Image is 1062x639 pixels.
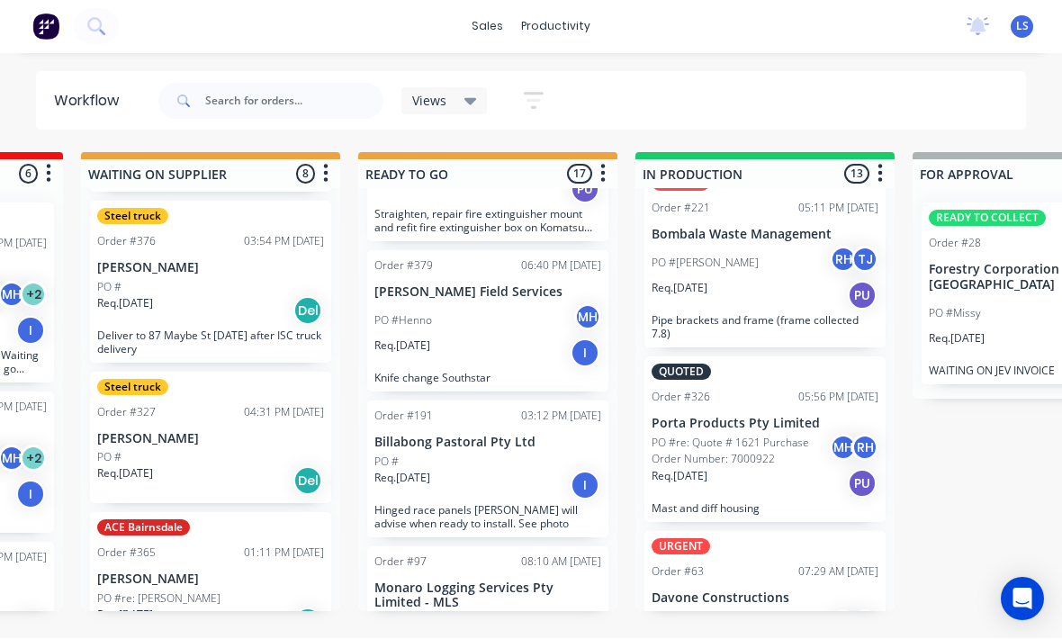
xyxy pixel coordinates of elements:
div: Order #221 [652,201,710,217]
p: Hinged race panels [PERSON_NAME] will advise when ready to install. See photo [374,504,601,531]
p: Knife change Southstar [374,372,601,385]
p: Req. [DATE] [97,466,153,482]
div: Del [293,297,322,326]
div: LS [830,610,857,637]
div: Order #37906:40 PM [DATE][PERSON_NAME] Field ServicesPO #HennoMHReq.[DATE]IKnife change Southstar [367,251,608,392]
div: 03:12 PM [DATE] [521,409,601,425]
div: MH [830,435,857,462]
div: TJ [851,610,878,637]
p: PO #Henno [374,313,432,329]
div: 07:29 AM [DATE] [798,564,878,580]
div: RH [851,435,878,462]
div: QUOTEDOrder #32605:56 PM [DATE]Porta Products Pty LimitedPO #re: Quote # 1621 Purchase Order Numb... [644,357,886,524]
div: Order #376 [97,234,156,250]
p: Porta Products Pty Limited [652,417,878,432]
span: Views [412,92,446,111]
div: PU [848,470,877,499]
div: Order #97 [374,554,427,571]
p: [PERSON_NAME] [97,261,324,276]
img: Factory [32,13,59,40]
div: productivity [512,13,599,40]
div: I [571,472,599,500]
p: Mast and diff housing [652,502,878,516]
div: sales [463,13,512,40]
p: Req. [DATE] [374,471,430,487]
div: PU [848,282,877,310]
div: Order #365 [97,545,156,562]
div: Steel truckOrder #37603:54 PM [DATE][PERSON_NAME]PO #Req.[DATE]DelDeliver to 87 Maybe St [DATE] a... [90,202,331,364]
p: Req. [DATE] [652,469,707,485]
div: QUOTED [652,364,711,381]
p: Monaro Logging Services Pty Limited - MLS [374,581,601,612]
div: ACE Bairnsdale [97,520,190,536]
p: Pipe brackets and frame (frame collected 7.8) [652,314,878,341]
div: 06:40 PM [DATE] [521,258,601,274]
div: 03:54 PM [DATE] [244,234,324,250]
div: I [16,481,45,509]
div: Order #191 [374,409,433,425]
p: PO #re: Quote # 1621 Purchase Order Number: 7000922 [652,436,830,468]
p: Req. [DATE] [652,281,707,297]
div: + 2 [20,445,47,472]
p: Req. [DATE] [97,607,153,624]
p: PO # [97,450,121,466]
div: Order #379 [374,258,433,274]
div: 04:31 PM [DATE] [244,405,324,421]
div: READY TO COLLECT [929,211,1046,227]
p: Billabong Pastoral Pty Ltd [374,436,601,451]
p: Req. [DATE] [374,338,430,355]
p: Req. [DATE] [929,331,985,347]
div: Open Intercom Messenger [1001,578,1044,621]
div: RH [830,247,857,274]
div: 05:11 PM [DATE] [798,201,878,217]
div: URGENT [652,539,710,555]
p: PO # [374,454,399,471]
input: Search for orders... [205,84,383,120]
div: Steel truckOrder #32704:31 PM [DATE][PERSON_NAME]PO #Req.[DATE]Del [90,373,331,505]
div: Del [293,608,322,637]
div: I [571,339,599,368]
span: LS [1016,19,1029,35]
div: Order #326 [652,390,710,406]
div: 01:11 PM [DATE] [244,545,324,562]
div: URGENTOrder #22105:11 PM [DATE]Bombala Waste ManagementPO #[PERSON_NAME]RHTJReq.[DATE]PUPipe brac... [644,168,886,348]
div: Order #63 [652,564,704,580]
div: + 2 [20,282,47,309]
p: PO #Missy [929,306,981,322]
div: Workflow [54,91,128,112]
p: Davone Constructions [652,591,878,607]
p: Straighten, repair fire extinguisher mount and refit fire extinguisher box on Komatsu 895 ( Lovey ) [374,208,601,235]
p: Bombala Waste Management [652,228,878,243]
p: PO # [97,280,121,296]
p: Req. [DATE] [97,296,153,312]
div: 08:10 AM [DATE] [521,554,601,571]
p: PO #re: [PERSON_NAME] [97,591,220,607]
div: TJ [851,247,878,274]
p: [PERSON_NAME] [97,572,324,588]
div: Order #28 [929,236,981,252]
div: Order #19103:12 PM [DATE]Billabong Pastoral Pty LtdPO #Req.[DATE]IHinged race panels [PERSON_NAME... [367,401,608,538]
p: [PERSON_NAME] Field Services [374,285,601,301]
div: 05:56 PM [DATE] [798,390,878,406]
div: I [16,317,45,346]
p: [PERSON_NAME] [97,432,324,447]
div: PU [571,175,599,204]
div: MH [574,304,601,331]
div: Order #327 [97,405,156,421]
div: Del [293,467,322,496]
p: PO #[PERSON_NAME] [652,256,759,272]
div: Steel truck [97,380,168,396]
p: Deliver to 87 Maybe St [DATE] after ISC truck delivery [97,329,324,356]
div: Steel truck [97,209,168,225]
